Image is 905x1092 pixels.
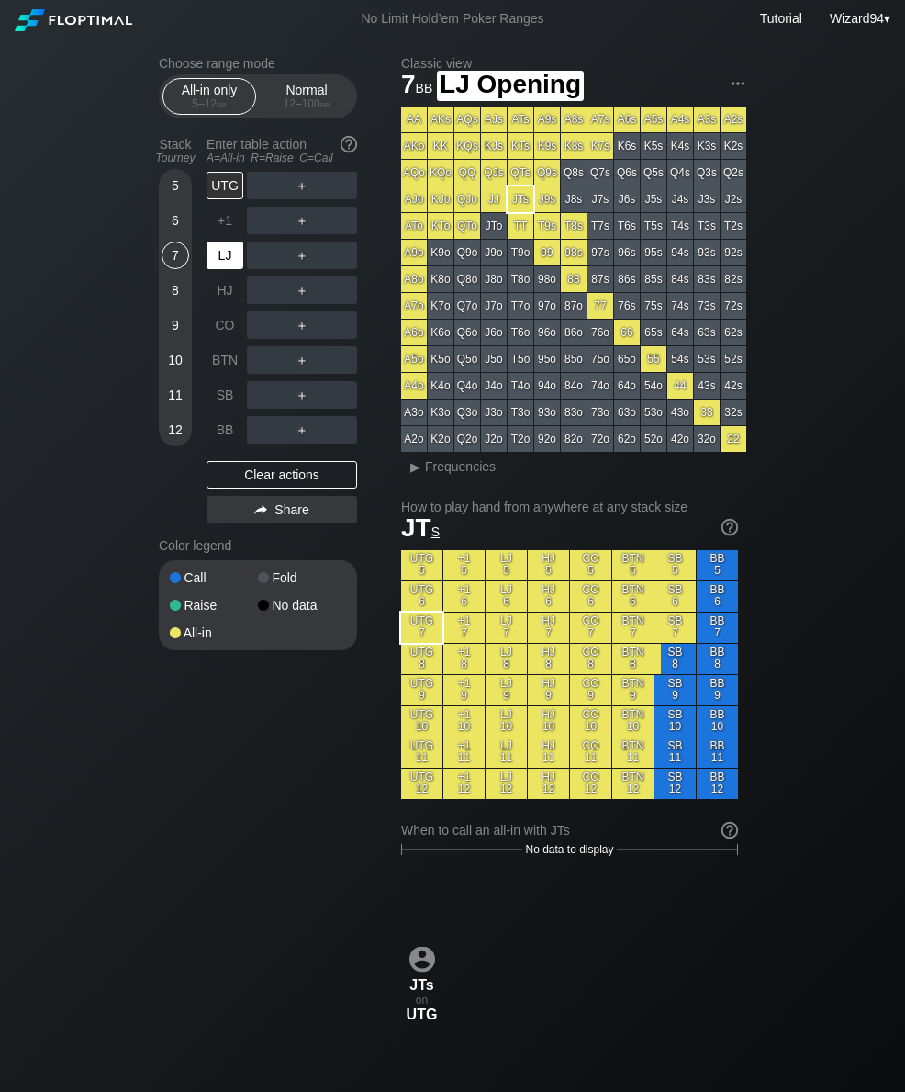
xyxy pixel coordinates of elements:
div: K2s [721,133,746,159]
div: J9s [534,186,560,212]
div: Q5s [641,160,666,186]
div: T7s [587,213,613,239]
div: KTo [428,213,453,239]
div: BTN [207,346,243,374]
div: Q8o [454,266,480,292]
div: Q3o [454,400,480,425]
div: 76s [614,293,640,319]
div: JJ [481,186,507,212]
div: +1 5 [443,550,485,580]
div: Q7s [587,160,613,186]
div: A5o [401,346,427,372]
div: UTG 10 [401,706,442,737]
div: T3s [694,213,720,239]
div: AKs [428,107,453,132]
div: Enter table action [207,129,357,172]
div: ＋ [247,207,357,234]
div: 98o [534,266,560,292]
div: AJo [401,186,427,212]
div: K5s [641,133,666,159]
div: QJs [481,160,507,186]
div: K6o [428,320,453,345]
span: bb [416,76,433,96]
div: A4o [401,373,427,399]
div: QJo [454,186,480,212]
div: 83s [694,266,720,292]
div: BTN 10 [612,706,654,737]
div: KTs [508,133,533,159]
div: Q7o [454,293,480,319]
div: J5s [641,186,666,212]
div: All-in [170,626,258,639]
div: T2s [721,213,746,239]
div: A=All-in R=Raise C=Call [207,152,357,164]
div: T6o [508,320,533,345]
div: 93s [694,240,720,265]
div: 98s [561,240,587,265]
div: 84s [667,266,693,292]
div: 22 [721,426,746,452]
div: 77 [587,293,613,319]
div: 88 [561,266,587,292]
div: 93o [534,400,560,425]
div: 96s [614,240,640,265]
div: 54s [667,346,693,372]
div: J7o [481,293,507,319]
div: J2s [721,186,746,212]
span: No data to display [525,843,613,856]
div: JTs [401,976,442,993]
div: ATo [401,213,427,239]
span: LJ Opening [437,71,584,101]
div: BTN 12 [612,769,654,799]
div: CO 12 [570,769,611,799]
div: T5o [508,346,533,372]
div: LJ 11 [486,737,527,768]
div: 92s [721,240,746,265]
div: Clear actions [207,461,357,489]
div: 63s [694,320,720,345]
div: 82s [721,266,746,292]
div: J4s [667,186,693,212]
div: BB 6 [697,581,738,612]
div: A8s [561,107,587,132]
div: 42s [721,373,746,399]
div: Q9s [534,160,560,186]
div: Color legend [159,531,357,560]
div: A4s [667,107,693,132]
div: A6o [401,320,427,345]
div: +1 6 [443,581,485,612]
div: 53o [641,400,666,425]
div: 76o [587,320,613,345]
div: 73s [694,293,720,319]
div: A2o [401,426,427,452]
div: ＋ [247,311,357,339]
div: CO 5 [570,550,611,580]
div: J8o [481,266,507,292]
div: HJ 11 [528,737,569,768]
div: T6s [614,213,640,239]
div: 72o [587,426,613,452]
div: UTG 5 [401,550,442,580]
div: LJ 7 [486,613,527,643]
div: 32s [721,400,746,425]
div: Call [170,571,258,584]
div: A3o [401,400,427,425]
div: BTN 9 [612,675,654,705]
div: AKo [401,133,427,159]
div: BTN 8 [612,644,654,674]
div: 74s [667,293,693,319]
div: ▸ [403,456,427,478]
div: KQo [428,160,453,186]
div: 12 [162,416,189,444]
div: Q4s [667,160,693,186]
div: J6s [614,186,640,212]
div: CO 8 [570,644,611,674]
div: 95s [641,240,666,265]
div: T9s [534,213,560,239]
div: A9o [401,240,427,265]
div: 95o [534,346,560,372]
div: UTG 12 [401,769,442,799]
div: LJ 12 [486,769,527,799]
div: 32o [694,426,720,452]
div: QQ [454,160,480,186]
